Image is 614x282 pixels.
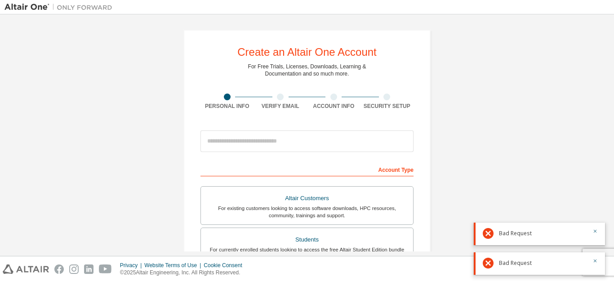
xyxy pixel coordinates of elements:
[84,264,93,274] img: linkedin.svg
[254,103,307,110] div: Verify Email
[499,260,532,267] span: Bad Request
[3,264,49,274] img: altair_logo.svg
[200,103,254,110] div: Personal Info
[248,63,366,77] div: For Free Trials, Licenses, Downloads, Learning & Documentation and so much more.
[206,192,408,205] div: Altair Customers
[206,233,408,246] div: Students
[4,3,117,12] img: Altair One
[206,205,408,219] div: For existing customers looking to access software downloads, HPC resources, community, trainings ...
[144,262,204,269] div: Website Terms of Use
[120,262,144,269] div: Privacy
[307,103,360,110] div: Account Info
[360,103,414,110] div: Security Setup
[499,230,532,237] span: Bad Request
[206,246,408,260] div: For currently enrolled students looking to access the free Altair Student Edition bundle and all ...
[99,264,112,274] img: youtube.svg
[204,262,247,269] div: Cookie Consent
[69,264,79,274] img: instagram.svg
[237,47,377,58] div: Create an Altair One Account
[120,269,248,277] p: © 2025 Altair Engineering, Inc. All Rights Reserved.
[200,162,414,176] div: Account Type
[54,264,64,274] img: facebook.svg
